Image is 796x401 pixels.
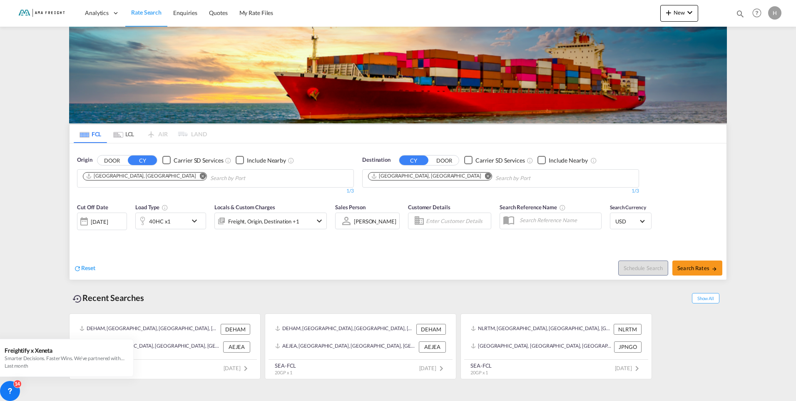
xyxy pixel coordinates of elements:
[82,170,293,185] md-chips-wrap: Chips container. Use arrow keys to select chips.
[677,265,717,271] span: Search Rates
[614,324,642,335] div: NLRTM
[362,156,391,164] span: Destination
[128,155,157,165] button: CY
[275,324,414,335] div: DEHAM, Hamburg, Germany, Western Europe, Europe
[236,156,286,165] md-checkbox: Checkbox No Ink
[614,215,647,227] md-select: Select Currency: $ USDUnited States Dollar
[86,173,197,180] div: Press delete to remove this chip.
[174,156,223,165] div: Carrier SD Services
[399,155,428,165] button: CY
[69,313,261,379] recent-search-card: DEHAM, [GEOGRAPHIC_DATA], [GEOGRAPHIC_DATA], [GEOGRAPHIC_DATA], [GEOGRAPHIC_DATA] DEHAMAEJEA, [GE...
[367,170,578,185] md-chips-wrap: Chips container. Use arrow keys to select chips.
[527,157,533,164] md-icon: Unchecked: Search for CY (Container Yard) services for all selected carriers.Checked : Search for...
[214,213,327,229] div: Freight Origin Destination Factory Stuffingicon-chevron-down
[353,215,397,227] md-select: Sales Person: Henning Schröder
[224,365,251,371] span: [DATE]
[80,341,221,352] div: AEJEA, Jebel Ali, United Arab Emirates, Middle East, Middle East
[464,156,525,165] md-checkbox: Checkbox No Ink
[768,6,781,20] div: H
[436,363,446,373] md-icon: icon-chevron-right
[135,204,168,211] span: Load Type
[460,313,652,379] recent-search-card: NLRTM, [GEOGRAPHIC_DATA], [GEOGRAPHIC_DATA], [GEOGRAPHIC_DATA], [GEOGRAPHIC_DATA] NLRTM[GEOGRAPHI...
[72,294,82,304] md-icon: icon-backup-restore
[590,157,597,164] md-icon: Unchecked: Ignores neighbouring ports when fetching rates.Checked : Includes neighbouring ports w...
[750,6,764,20] span: Help
[85,9,109,17] span: Analytics
[189,216,204,226] md-icon: icon-chevron-down
[419,341,446,352] div: AEJEA
[615,218,639,225] span: USD
[419,365,446,371] span: [DATE]
[314,216,324,226] md-icon: icon-chevron-down
[77,229,83,241] md-datepicker: Select
[275,370,292,375] span: 20GP x 1
[91,218,108,226] div: [DATE]
[275,362,296,369] div: SEA-FCL
[515,214,601,226] input: Search Reference Name
[479,173,492,181] button: Remove
[549,156,588,165] div: Include Nearby
[618,261,668,276] button: Note: By default Schedule search will only considerorigin ports, destination ports and cut off da...
[265,313,456,379] recent-search-card: DEHAM, [GEOGRAPHIC_DATA], [GEOGRAPHIC_DATA], [GEOGRAPHIC_DATA], [GEOGRAPHIC_DATA] DEHAMAEJEA, [GE...
[97,155,127,165] button: DOOR
[371,173,483,180] div: Press delete to remove this chip.
[430,155,459,165] button: DOOR
[495,172,575,185] input: Chips input.
[750,6,768,21] div: Help
[335,204,366,211] span: Sales Person
[77,188,354,195] div: 1/3
[12,4,69,23] img: f843cad07f0a11efa29f0335918cc2fb.png
[500,204,566,211] span: Search Reference Name
[80,324,219,335] div: DEHAM, Hamburg, Germany, Western Europe, Europe
[537,156,588,165] md-checkbox: Checkbox No Ink
[131,9,162,16] span: Rate Search
[247,156,286,165] div: Include Nearby
[371,173,481,180] div: Jebel Ali, AEJEA
[426,215,488,227] input: Enter Customer Details
[74,125,107,143] md-tab-item: FCL
[275,341,417,352] div: AEJEA, Jebel Ali, United Arab Emirates, Middle East, Middle East
[210,172,289,185] input: Chips input.
[471,341,612,352] div: JPNGO, Nagoya, Aichi, Japan, Greater China & Far East Asia, Asia Pacific
[194,173,206,181] button: Remove
[69,288,147,307] div: Recent Searches
[135,213,206,229] div: 40HC x1icon-chevron-down
[632,363,642,373] md-icon: icon-chevron-right
[736,9,745,22] div: icon-magnify
[471,324,612,335] div: NLRTM, Rotterdam, Netherlands, Western Europe, Europe
[239,9,274,16] span: My Rate Files
[288,157,294,164] md-icon: Unchecked: Ignores neighbouring ports when fetching rates.Checked : Includes neighbouring ports w...
[77,213,127,230] div: [DATE]
[228,216,299,227] div: Freight Origin Destination Factory Stuffing
[672,261,722,276] button: Search Ratesicon-arrow-right
[559,204,566,211] md-icon: Your search will be saved by the below given name
[77,204,108,211] span: Cut Off Date
[470,370,488,375] span: 20GP x 1
[610,204,646,211] span: Search Currency
[614,341,642,352] div: JPNGO
[362,188,639,195] div: 1/3
[660,5,698,22] button: icon-plus 400-fgNewicon-chevron-down
[107,125,140,143] md-tab-item: LCL
[223,341,250,352] div: AEJEA
[173,9,197,16] span: Enquiries
[241,363,251,373] md-icon: icon-chevron-right
[77,156,92,164] span: Origin
[221,324,250,335] div: DEHAM
[354,218,396,225] div: [PERSON_NAME]
[225,157,231,164] md-icon: Unchecked: Search for CY (Container Yard) services for all selected carriers.Checked : Search for...
[70,143,726,280] div: OriginDOOR CY Checkbox No InkUnchecked: Search for CY (Container Yard) services for all selected ...
[81,264,95,271] span: Reset
[475,156,525,165] div: Carrier SD Services
[149,216,171,227] div: 40HC x1
[162,204,168,211] md-icon: icon-information-outline
[736,9,745,18] md-icon: icon-magnify
[685,8,695,18] md-icon: icon-chevron-down
[69,27,727,123] img: LCL+%26+FCL+BACKGROUND.png
[711,266,717,272] md-icon: icon-arrow-right
[664,9,695,16] span: New
[408,204,450,211] span: Customer Details
[162,156,223,165] md-checkbox: Checkbox No Ink
[209,9,227,16] span: Quotes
